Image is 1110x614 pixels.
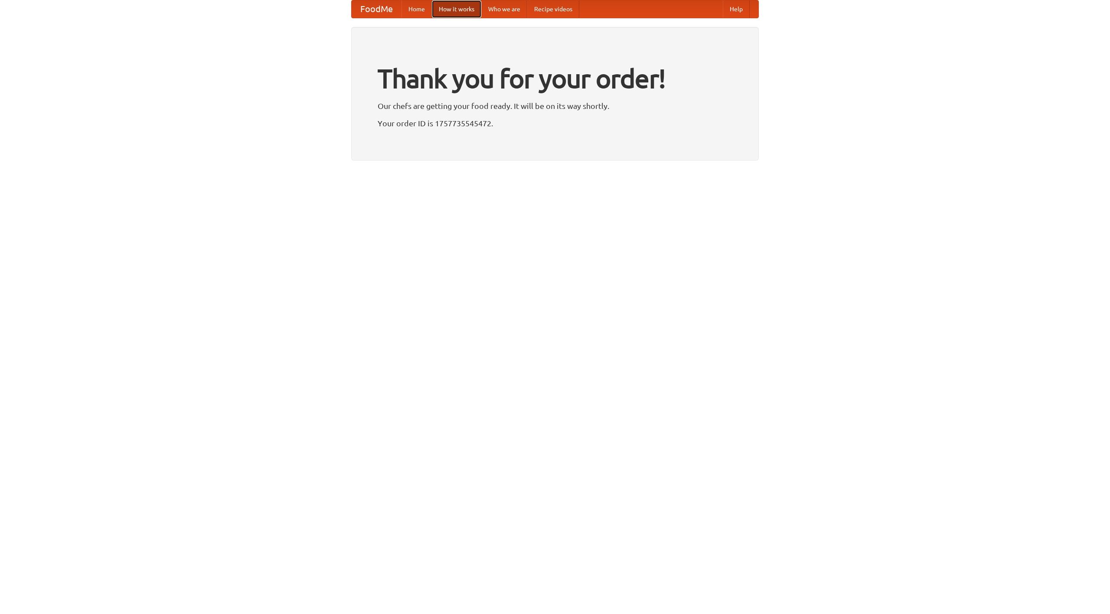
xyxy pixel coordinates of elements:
[527,0,579,18] a: Recipe videos
[402,0,432,18] a: Home
[723,0,750,18] a: Help
[481,0,527,18] a: Who we are
[378,58,732,99] h1: Thank you for your order!
[432,0,481,18] a: How it works
[378,117,732,130] p: Your order ID is 1757735545472.
[352,0,402,18] a: FoodMe
[378,99,732,112] p: Our chefs are getting your food ready. It will be on its way shortly.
